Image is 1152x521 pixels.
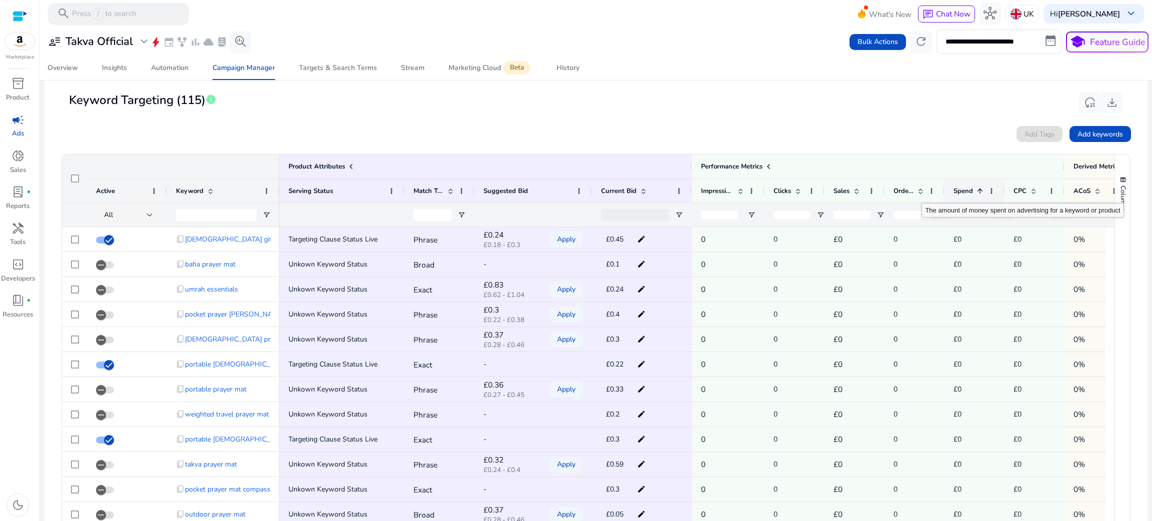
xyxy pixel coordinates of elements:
p: Exact [413,279,465,300]
div: - [483,354,583,374]
p: 0 [701,254,755,274]
img: amazon.svg [5,33,35,49]
span: dark_mode [11,498,24,511]
p: £0.62 - £1.04 [483,292,533,298]
p: Press to search [72,8,136,20]
span: 0 [773,434,777,444]
p: £0.37 [483,506,533,513]
span: Impressions [701,186,733,195]
span: £0.59 [606,459,623,469]
span: content_copy [176,360,185,369]
mat-icon: edit [634,307,648,322]
p: 0 [701,329,755,349]
p: 0% [1073,379,1118,399]
span: Unkown Keyword Status [288,384,367,394]
p: Product [6,93,29,103]
span: 0 [893,409,897,419]
span: Add keywords [1077,129,1123,139]
span: Targeting Clause Status Live [288,434,377,444]
button: Open Filter Menu [675,211,683,219]
span: Unkown Keyword Status [288,309,367,319]
span: 0 [893,359,897,369]
p: UK [1023,5,1034,22]
span: inventory_2 [11,77,24,90]
mat-icon: edit [634,457,648,472]
span: 0 [773,484,777,494]
span: 0 [773,309,777,319]
p: Marketplace [6,53,34,61]
button: Open Filter Menu [262,211,270,219]
span: £0.3 [606,334,619,344]
p: £0 [833,454,875,474]
span: Keyword [176,186,203,195]
span: Columns [1118,185,1127,211]
span: family_history [176,36,187,47]
span: / [93,8,102,20]
p: Phrase [413,229,465,250]
span: Sales [833,186,849,195]
span: £0.4 [606,309,619,319]
p: £0.83 [483,281,533,288]
span: bolt [150,36,161,47]
p: Phrase [413,404,465,425]
span: £0 [953,509,961,519]
span: CPC [1013,186,1026,195]
span: donut_small [11,149,24,162]
span: £0.3 [606,484,619,494]
span: Current Bid [601,186,636,195]
p: Sales [10,165,26,175]
span: 0 [773,259,777,269]
p: Broad [413,254,465,275]
button: Open Filter Menu [816,211,824,219]
span: Bulk Actions [857,36,898,47]
span: fiber_manual_record [26,298,31,303]
mat-icon: edit [634,357,648,372]
span: Serving Status [288,186,333,195]
h3: Takva Official [65,35,133,48]
p: £0.22 - £0.38 [483,317,533,323]
span: £0 [953,259,961,269]
span: 0 [893,234,897,244]
span: content_copy [176,335,185,344]
span: content_copy [176,460,185,469]
span: £0 [953,409,961,419]
p: £0.18 - £0.3 [483,242,533,248]
mat-icon: edit [634,432,648,447]
span: £0.45 [606,234,623,244]
span: ACoS [1073,186,1090,195]
span: [DEMOGRAPHIC_DATA] gift [185,229,274,249]
span: content_copy [176,485,185,494]
span: reset_settings [1083,96,1096,109]
p: Exact [413,429,465,450]
button: chatChat Now [918,5,974,22]
p: 0% [1073,329,1118,349]
p: £0 [833,254,875,274]
p: 0 [701,304,755,324]
span: £0 [1013,284,1021,294]
p: Hi [1050,10,1120,17]
p: Phrase [413,379,465,400]
mat-icon: edit [634,232,648,247]
span: portable [DEMOGRAPHIC_DATA] prayer mat [185,429,325,449]
span: Orders [893,186,913,195]
span: lab_profile [11,185,24,198]
p: 0% [1073,429,1118,449]
button: Open Filter Menu [457,211,465,219]
span: Apply [557,454,575,474]
span: 0 [773,234,777,244]
span: Derived Metrics [1073,162,1120,171]
button: Open Filter Menu [936,211,944,219]
span: £0 [1013,359,1021,369]
span: Clicks [773,186,791,195]
div: Campaign Manager [212,64,275,71]
p: £0 [833,429,875,449]
button: Apply [549,231,583,247]
button: Open Filter Menu [1056,211,1064,219]
span: portable [DEMOGRAPHIC_DATA] prayer mat [185,354,325,374]
button: Apply [549,381,583,397]
p: 0% [1073,254,1118,274]
p: 0% [1073,304,1118,324]
span: £0 [953,359,961,369]
span: content_copy [176,235,185,244]
span: 0 [773,409,777,419]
